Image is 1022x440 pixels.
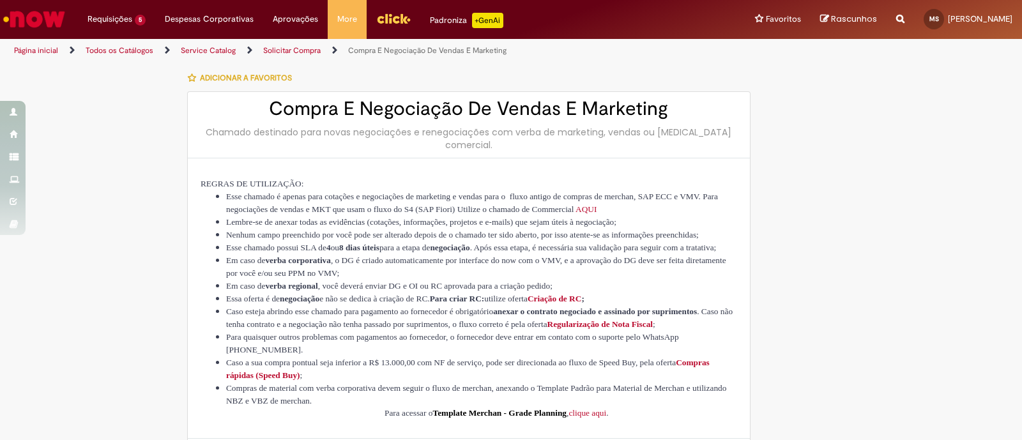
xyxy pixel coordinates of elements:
[226,294,280,303] span: Essa oferta é de
[14,45,58,56] a: Página inicial
[88,13,132,26] span: Requisições
[528,292,581,304] a: Criação de RC
[295,179,303,188] span: O:
[165,13,254,26] span: Despesas Corporativas
[201,98,737,119] h2: Compra E Negociação De Vendas E Marketing
[547,318,653,330] a: Regularização de Nota Fiscal
[948,13,1012,24] span: [PERSON_NAME]
[226,307,493,316] span: Caso esteja abrindo esse chamado para pagamento ao fornecedor é obrigatório
[929,15,939,23] span: MS
[187,64,299,91] button: Adicionar a Favoritos
[581,294,584,303] span: ;
[766,13,801,26] span: Favoritos
[226,383,726,406] span: Compras de material com verba corporativa devem seguir o fluxo de merchan, anexando o Template Pa...
[653,319,655,329] span: ;
[226,358,676,367] span: Caso a sua compra pontual seja inferior a R$ 13.000,00 com NF de serviço, pode ser direcionada ao...
[339,243,379,252] span: 8 dias úteis
[300,370,303,380] span: ;
[226,192,718,214] span: para o fluxo antigo de compras de merchan, SAP ECC e VMV. Para negociações de vendas e MKT que us...
[226,255,726,278] span: , o DG é criado automaticamente por interface do now com o VMV, e a aprovação do DG deve ser feit...
[430,243,469,252] span: negociação
[265,281,317,291] span: verba regional
[86,45,153,56] a: Todos os Catálogos
[430,13,503,28] div: Padroniza
[1,6,67,32] img: ServiceNow
[326,243,331,252] span: 4
[201,179,284,188] span: REGRAS DE UTILIZA
[472,13,503,28] p: +GenAi
[319,294,429,303] span: e não se dedica à criação de RC.
[226,217,616,227] span: Lembre-se de anexar todas as evidências (cotações, informações, projetos e e-mails) que sejam úte...
[324,192,482,201] span: cotações e negociações de marketing e vendas
[576,204,597,214] span: AQUI
[226,332,679,354] span: Para quaisquer outros problemas com pagamentos ao fornecedor, o fornecedor deve entrar em contato...
[265,255,331,265] span: verba corporativa
[201,126,737,151] div: Chamado destinado para novas negociações e renegociações com verba de marketing, vendas ou [MEDIC...
[606,408,608,418] span: .
[200,73,292,83] span: Adicionar a Favoritos
[337,13,357,26] span: More
[484,294,528,303] span: utilize oferta
[348,45,507,56] a: Compra E Negociação De Vendas E Marketing
[331,243,339,252] span: ou
[280,294,319,303] span: negociação
[263,45,321,56] a: Solicitar Compra
[820,13,877,26] a: Rascunhos
[379,243,431,252] span: para a etapa de
[318,281,553,291] span: , você deverá enviar DG e OI ou RC aprovada para a criação pedido;
[385,408,433,418] span: Para acessar o
[528,294,581,303] span: Criação de RC
[226,281,265,291] span: Em caso de
[432,408,567,418] span: Template Merchan - Grade Planning
[430,294,485,303] span: Para criar RC:
[547,319,653,329] span: Regularização de Nota Fiscal
[226,243,326,252] span: Esse chamado possui SLA de
[135,15,146,26] span: 5
[831,13,877,25] span: Rascunhos
[284,179,296,188] span: ÇÃ
[10,39,672,63] ul: Trilhas de página
[181,45,236,56] a: Service Catalog
[576,203,597,215] a: AQUI
[568,408,606,418] a: clique aqui
[226,356,710,381] a: Compras rápidas (Speed Buy)
[226,230,699,239] span: Nenhum campo preenchido por você pode ser alterado depois de o chamado ter sido aberto, por isso ...
[493,307,697,316] span: anexar o contrato negociado e assinado por suprimentos
[470,243,717,252] span: . Após essa etapa, é necessária sua validação para seguir com a tratativa;
[226,192,323,201] span: Esse chamado é apenas para
[567,408,568,418] span: ,
[226,255,265,265] span: Em caso de
[273,13,318,26] span: Aprovações
[376,9,411,28] img: click_logo_yellow_360x200.png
